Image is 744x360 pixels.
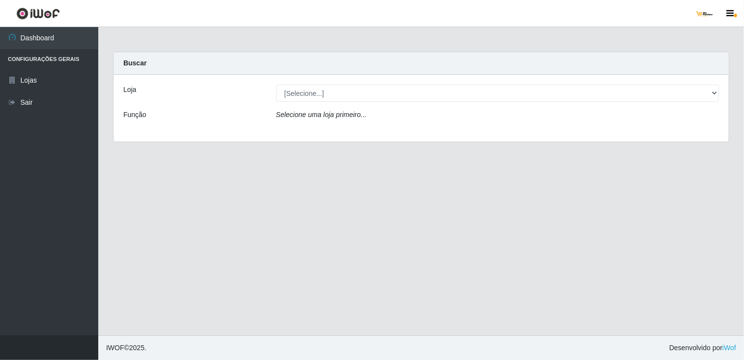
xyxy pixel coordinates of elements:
[123,110,146,120] label: Função
[123,85,136,95] label: Loja
[106,344,124,352] span: IWOF
[106,343,146,353] span: © 2025 .
[123,59,146,67] strong: Buscar
[722,344,736,352] a: iWof
[669,343,736,353] span: Desenvolvido por
[16,7,60,20] img: CoreUI Logo
[276,111,367,119] i: Selecione uma loja primeiro...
